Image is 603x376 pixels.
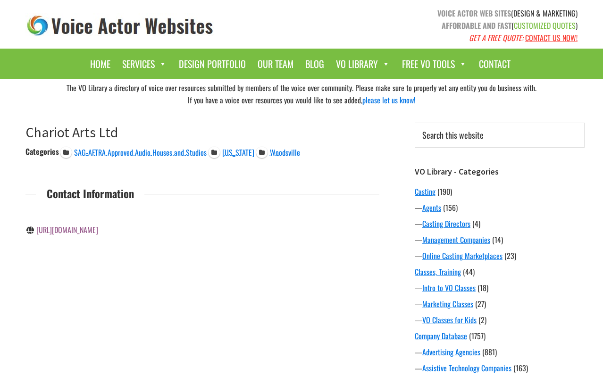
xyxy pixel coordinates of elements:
a: Classes, Training [415,266,461,277]
div: — [415,218,585,229]
input: Search this website [415,123,585,148]
div: The VO Library a directory of voice over resources submitted by members of the voice over communi... [18,79,585,109]
a: Blog [301,53,329,75]
div: — [415,314,585,326]
span: (18) [477,282,488,293]
span: (156) [443,202,458,213]
img: voice_actor_websites_logo [25,13,215,38]
span: (27) [475,298,486,309]
div: — [415,298,585,309]
a: Casting [415,186,435,197]
span: SAG-AFTRA Approved Audio Houses and Studios [74,147,207,158]
a: Agents [422,202,441,213]
a: SAG-AFTRA Approved Audio Houses and Studios [60,146,207,157]
a: VO Library [331,53,395,75]
span: [US_STATE] [222,147,254,158]
a: Advertising Agencies [422,346,480,358]
span: (23) [504,250,516,261]
div: — [415,346,585,358]
a: please let us know! [362,94,415,106]
div: Categories [25,146,59,157]
span: Contact Information [36,185,144,202]
span: (4) [472,218,480,229]
article: Chariot Arts Ltd [25,124,379,257]
em: GET A FREE QUOTE: [469,32,523,43]
span: (44) [463,266,475,277]
a: Contact [474,53,515,75]
a: Company Database [415,330,467,342]
p: (DESIGN & MARKETING) ( ) [309,7,578,44]
span: (190) [437,186,452,197]
a: Free VO Tools [397,53,472,75]
a: VO Classes for Kids [422,314,477,326]
a: Marketing Classes [422,298,473,309]
a: Intro to VO Classes [422,282,476,293]
a: Management Companies [422,234,490,245]
a: Home [85,53,115,75]
a: Our Team [253,53,298,75]
a: Woodsville [256,146,300,157]
span: Woodsville [270,147,300,158]
span: (1757) [469,330,486,342]
div: — [415,250,585,261]
span: (163) [513,362,528,374]
a: Services [117,53,172,75]
a: Assistive Technology Companies [422,362,511,374]
span: (881) [482,346,497,358]
div: — [415,362,585,374]
span: (14) [492,234,503,245]
a: CONTACT US NOW! [525,32,578,43]
span: CUSTOMIZED QUOTES [514,20,576,31]
div: — [415,234,585,245]
a: Casting Directors [422,218,470,229]
span: (2) [478,314,486,326]
div: — [415,282,585,293]
a: Online Casting Marketplaces [422,250,502,261]
a: [US_STATE] [209,146,254,157]
strong: AFFORDABLE AND FAST [442,20,511,31]
h1: Chariot Arts Ltd [25,124,379,141]
strong: VOICE ACTOR WEB SITES [437,8,511,19]
a: Design Portfolio [174,53,251,75]
a: [URL][DOMAIN_NAME] [36,224,98,235]
h3: VO Library - Categories [415,167,585,177]
div: — [415,202,585,213]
